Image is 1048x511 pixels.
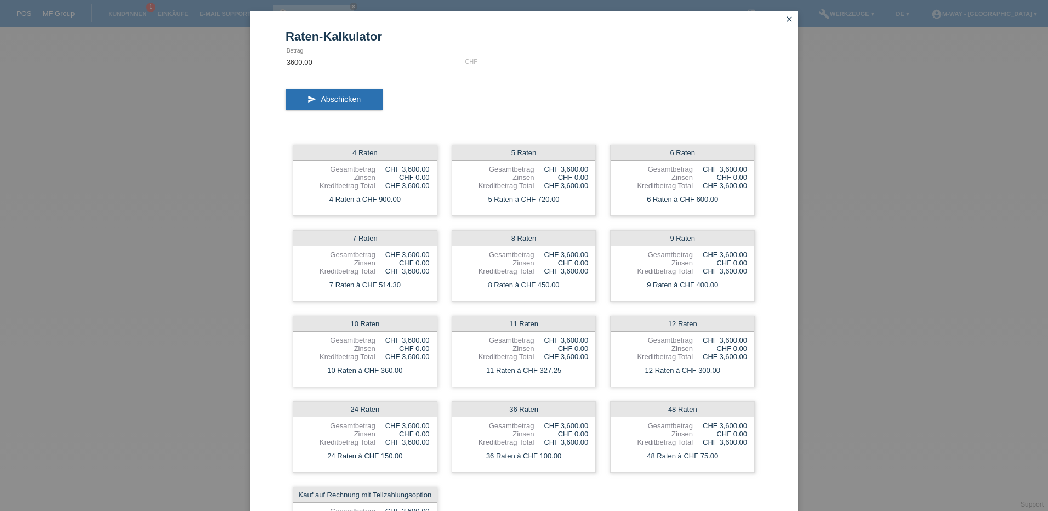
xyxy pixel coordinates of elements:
[300,430,375,438] div: Zinsen
[375,165,430,173] div: CHF 3,600.00
[618,251,693,259] div: Gesamtbetrag
[693,181,747,190] div: CHF 3,600.00
[300,267,375,275] div: Kreditbetrag Total
[300,181,375,190] div: Kreditbetrag Total
[459,438,534,446] div: Kreditbetrag Total
[300,173,375,181] div: Zinsen
[534,430,588,438] div: CHF 0.00
[534,251,588,259] div: CHF 3,600.00
[693,251,747,259] div: CHF 3,600.00
[375,173,430,181] div: CHF 0.00
[693,353,747,361] div: CHF 3,600.00
[611,278,754,292] div: 9 Raten à CHF 400.00
[534,181,588,190] div: CHF 3,600.00
[459,344,534,353] div: Zinsen
[375,259,430,267] div: CHF 0.00
[618,430,693,438] div: Zinsen
[300,251,375,259] div: Gesamtbetrag
[375,422,430,430] div: CHF 3,600.00
[782,14,796,26] a: close
[459,259,534,267] div: Zinsen
[785,15,794,24] i: close
[300,344,375,353] div: Zinsen
[293,402,437,417] div: 24 Raten
[611,364,754,378] div: 12 Raten à CHF 300.00
[618,422,693,430] div: Gesamtbetrag
[534,336,588,344] div: CHF 3,600.00
[611,316,754,332] div: 12 Raten
[459,173,534,181] div: Zinsen
[611,449,754,463] div: 48 Raten à CHF 75.00
[618,353,693,361] div: Kreditbetrag Total
[452,145,596,161] div: 5 Raten
[693,344,747,353] div: CHF 0.00
[300,336,375,344] div: Gesamtbetrag
[534,353,588,361] div: CHF 3,600.00
[300,165,375,173] div: Gesamtbetrag
[293,231,437,246] div: 7 Raten
[618,259,693,267] div: Zinsen
[452,192,596,207] div: 5 Raten à CHF 720.00
[693,267,747,275] div: CHF 3,600.00
[307,95,316,104] i: send
[534,422,588,430] div: CHF 3,600.00
[618,181,693,190] div: Kreditbetrag Total
[459,353,534,361] div: Kreditbetrag Total
[618,438,693,446] div: Kreditbetrag Total
[300,259,375,267] div: Zinsen
[375,438,430,446] div: CHF 3,600.00
[375,336,430,344] div: CHF 3,600.00
[611,145,754,161] div: 6 Raten
[693,422,747,430] div: CHF 3,600.00
[452,402,596,417] div: 36 Raten
[693,336,747,344] div: CHF 3,600.00
[534,259,588,267] div: CHF 0.00
[534,173,588,181] div: CHF 0.00
[375,430,430,438] div: CHF 0.00
[459,251,534,259] div: Gesamtbetrag
[618,173,693,181] div: Zinsen
[452,449,596,463] div: 36 Raten à CHF 100.00
[375,267,430,275] div: CHF 3,600.00
[618,165,693,173] div: Gesamtbetrag
[375,251,430,259] div: CHF 3,600.00
[693,259,747,267] div: CHF 0.00
[534,165,588,173] div: CHF 3,600.00
[534,267,588,275] div: CHF 3,600.00
[618,336,693,344] div: Gesamtbetrag
[293,487,437,503] div: Kauf auf Rechnung mit Teilzahlungsoption
[459,267,534,275] div: Kreditbetrag Total
[293,192,437,207] div: 4 Raten à CHF 900.00
[693,430,747,438] div: CHF 0.00
[459,336,534,344] div: Gesamtbetrag
[611,192,754,207] div: 6 Raten à CHF 600.00
[611,402,754,417] div: 48 Raten
[375,344,430,353] div: CHF 0.00
[293,364,437,378] div: 10 Raten à CHF 360.00
[534,344,588,353] div: CHF 0.00
[693,165,747,173] div: CHF 3,600.00
[300,422,375,430] div: Gesamtbetrag
[300,438,375,446] div: Kreditbetrag Total
[293,449,437,463] div: 24 Raten à CHF 150.00
[452,316,596,332] div: 11 Raten
[375,353,430,361] div: CHF 3,600.00
[459,430,534,438] div: Zinsen
[286,30,762,43] h1: Raten-Kalkulator
[611,231,754,246] div: 9 Raten
[459,165,534,173] div: Gesamtbetrag
[286,89,383,110] button: send Abschicken
[459,181,534,190] div: Kreditbetrag Total
[465,58,477,65] div: CHF
[452,278,596,292] div: 8 Raten à CHF 450.00
[375,181,430,190] div: CHF 3,600.00
[321,95,361,104] span: Abschicken
[452,364,596,378] div: 11 Raten à CHF 327.25
[293,316,437,332] div: 10 Raten
[693,173,747,181] div: CHF 0.00
[459,422,534,430] div: Gesamtbetrag
[534,438,588,446] div: CHF 3,600.00
[618,344,693,353] div: Zinsen
[293,278,437,292] div: 7 Raten à CHF 514.30
[693,438,747,446] div: CHF 3,600.00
